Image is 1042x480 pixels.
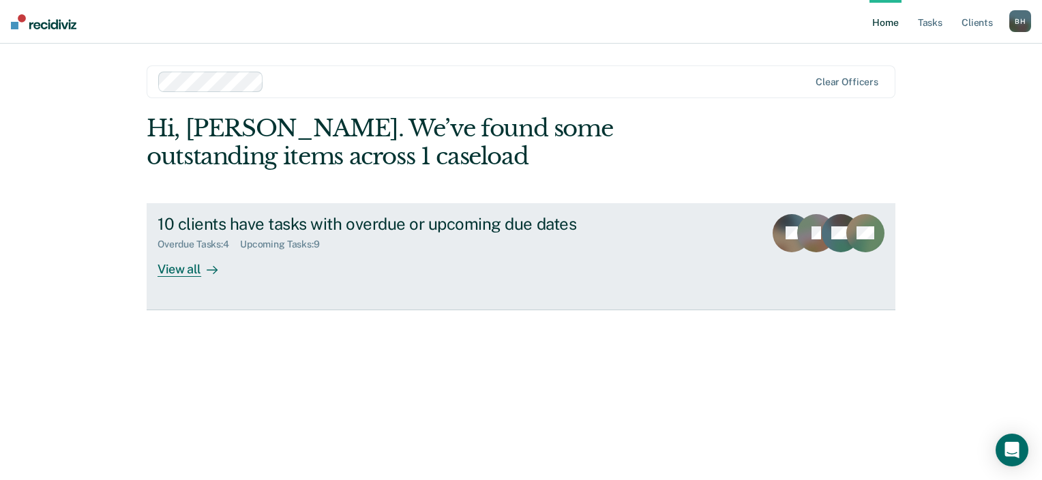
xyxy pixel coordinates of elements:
div: Hi, [PERSON_NAME]. We’ve found some outstanding items across 1 caseload [147,115,745,170]
a: 10 clients have tasks with overdue or upcoming due datesOverdue Tasks:4Upcoming Tasks:9View all [147,203,895,310]
div: Overdue Tasks : 4 [158,239,240,250]
button: BH [1009,10,1031,32]
div: Upcoming Tasks : 9 [240,239,331,250]
div: View all [158,250,234,277]
img: Recidiviz [11,14,76,29]
div: 10 clients have tasks with overdue or upcoming due dates [158,214,636,234]
div: Clear officers [816,76,878,88]
div: B H [1009,10,1031,32]
div: Open Intercom Messenger [996,434,1028,466]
